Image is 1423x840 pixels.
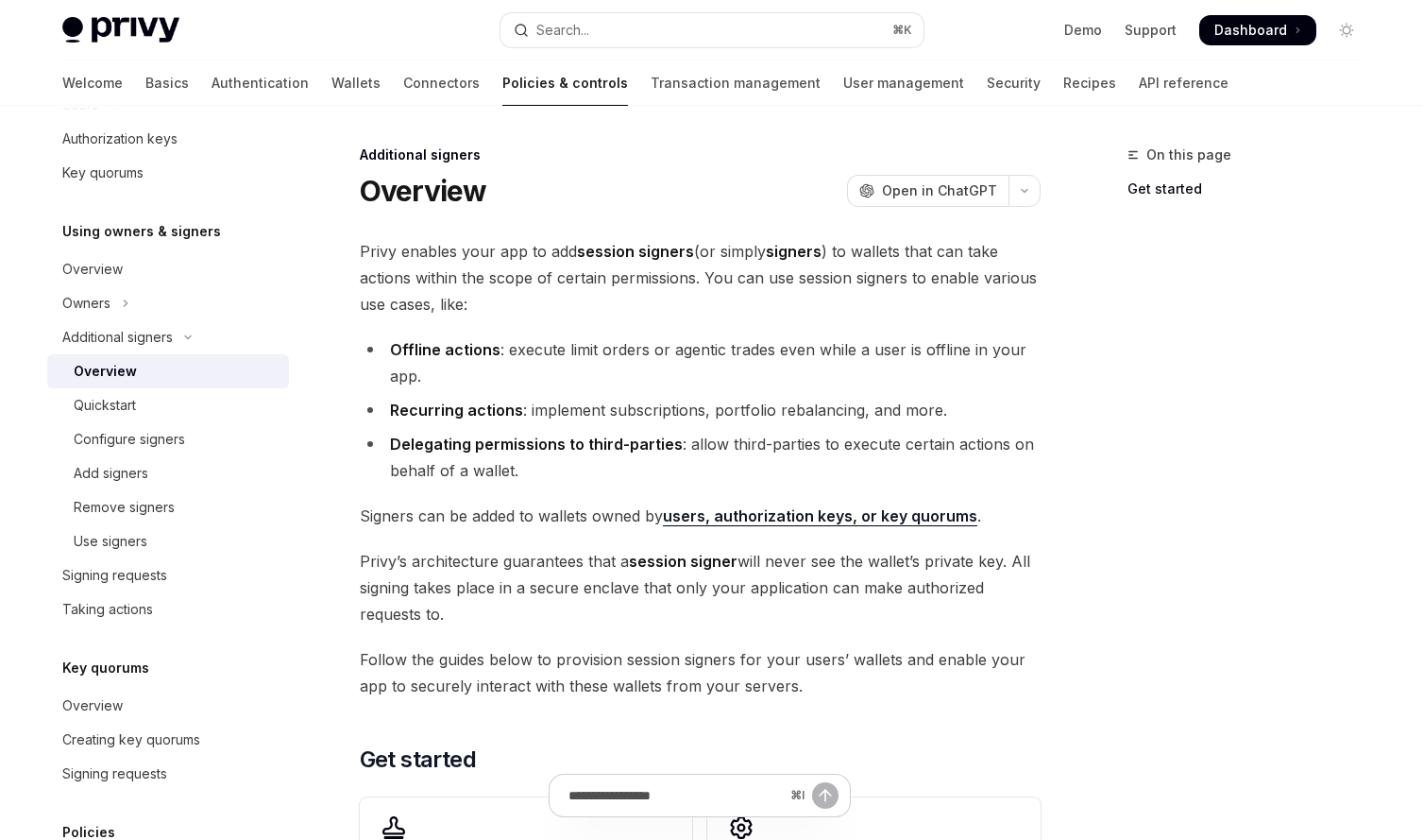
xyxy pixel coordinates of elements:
a: Overview [47,252,289,286]
h5: Using owners & signers [62,220,221,243]
div: Additional signers [62,326,173,349]
li: : allow third-parties to execute certain actions on behalf of a wallet. [360,431,1041,484]
button: Send message [812,782,839,809]
button: Toggle dark mode [1331,15,1362,45]
div: Owners [62,292,110,315]
a: Configure signers [47,422,289,456]
button: Open in ChatGPT [847,175,1008,207]
a: Add signers [47,456,289,490]
strong: session signers [577,242,694,261]
span: Privy enables your app to add (or simply ) to wallets that can take actions within the scope of c... [360,238,1041,317]
span: Privy’s architecture guarantees that a will never see the wallet’s private key. All signing takes... [360,548,1041,627]
a: Connectors [403,60,480,106]
a: Authorization keys [47,122,289,156]
li: : execute limit orders or agentic trades even while a user is offline in your app. [360,336,1041,389]
strong: Recurring actions [390,401,523,420]
a: Wallets [331,60,381,106]
span: Dashboard [1214,21,1287,40]
h1: Overview [360,174,487,208]
div: Remove signers [74,496,175,519]
strong: Delegating permissions to third-parties [390,435,683,454]
a: Welcome [62,60,123,106]
a: Support [1125,21,1177,40]
a: Remove signers [47,490,289,524]
a: Transaction management [651,60,821,106]
a: Security [987,60,1041,106]
span: ⌘ K [892,23,912,38]
a: Dashboard [1199,15,1316,45]
div: Overview [62,694,123,717]
a: Get started [1127,174,1377,204]
a: Overview [47,354,289,388]
div: Authorization keys [62,128,178,150]
div: Overview [74,360,137,383]
a: Overview [47,689,289,723]
div: Taking actions [62,598,153,621]
div: Add signers [74,462,148,485]
h5: Key quorums [62,657,149,679]
button: Toggle Additional signers section [47,320,289,354]
div: Creating key quorums [62,729,200,751]
a: Demo [1064,21,1102,40]
div: Configure signers [74,428,185,451]
button: Open search [500,13,923,47]
div: Additional signers [360,146,1041,164]
span: Signers can be added to wallets owned by . [360,503,1041,529]
div: Quickstart [74,394,136,417]
div: Overview [62,258,123,281]
a: Key quorums [47,156,289,190]
a: Signing requests [47,558,289,592]
span: Get started [360,745,476,775]
strong: signers [766,242,822,261]
a: Quickstart [47,388,289,422]
a: Use signers [47,524,289,558]
a: Creating key quorums [47,723,289,757]
div: Key quorums [62,162,144,184]
a: users, authorization keys, or key quorums [663,506,977,526]
span: Open in ChatGPT [882,181,997,200]
span: Follow the guides below to provision session signers for your users’ wallets and enable your app ... [360,646,1041,699]
img: light logo [62,17,179,43]
a: Basics [145,60,189,106]
div: Use signers [74,530,147,553]
button: Toggle Owners section [47,286,289,320]
div: Signing requests [62,564,167,587]
a: Authentication [212,60,309,106]
li: : implement subscriptions, portfolio rebalancing, and more. [360,397,1041,423]
strong: session signer [629,552,737,571]
a: Recipes [1063,60,1116,106]
a: User management [843,60,964,106]
strong: Offline actions [390,340,500,359]
a: API reference [1139,60,1228,106]
a: Taking actions [47,592,289,626]
div: Signing requests [62,763,167,785]
span: On this page [1146,144,1231,166]
a: Policies & controls [502,60,628,106]
input: Ask a question... [568,775,783,816]
a: Signing requests [47,757,289,791]
div: Search... [536,19,589,42]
